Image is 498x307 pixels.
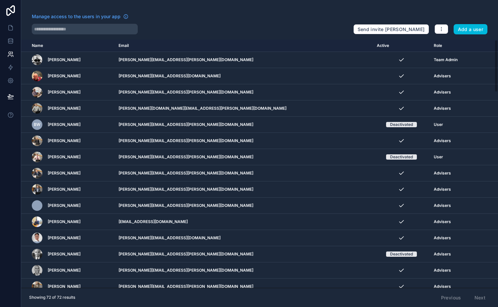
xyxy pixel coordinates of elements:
[115,198,373,214] td: [PERSON_NAME][EMAIL_ADDRESS][PERSON_NAME][DOMAIN_NAME]
[48,90,80,95] span: [PERSON_NAME]
[434,203,451,208] span: Advisers
[390,154,413,160] div: Deactivated
[48,187,80,192] span: [PERSON_NAME]
[115,117,373,133] td: [PERSON_NAME][EMAIL_ADDRESS][PERSON_NAME][DOMAIN_NAME]
[434,154,443,160] span: User
[115,52,373,68] td: [PERSON_NAME][EMAIL_ADDRESS][PERSON_NAME][DOMAIN_NAME]
[48,73,80,79] span: [PERSON_NAME]
[434,268,451,273] span: Advisers
[434,73,451,79] span: Advisers
[434,90,451,95] span: Advisers
[434,251,451,257] span: Advisers
[434,171,451,176] span: Advisers
[32,13,121,20] span: Manage access to the users in your app
[434,57,458,62] span: Team Admin
[48,268,80,273] span: [PERSON_NAME]
[115,262,373,279] td: [PERSON_NAME][EMAIL_ADDRESS][PERSON_NAME][DOMAIN_NAME]
[48,171,80,176] span: [PERSON_NAME]
[34,122,40,127] span: BW
[48,251,80,257] span: [PERSON_NAME]
[434,138,451,143] span: Advisers
[115,279,373,295] td: [PERSON_NAME][EMAIL_ADDRESS][PERSON_NAME][DOMAIN_NAME]
[48,203,80,208] span: [PERSON_NAME]
[48,219,80,224] span: [PERSON_NAME]
[29,295,75,300] span: Showing 72 of 72 results
[434,122,443,127] span: User
[115,149,373,165] td: [PERSON_NAME][EMAIL_ADDRESS][PERSON_NAME][DOMAIN_NAME]
[32,13,128,20] a: Manage access to the users in your app
[434,284,451,289] span: Advisers
[115,100,373,117] td: [PERSON_NAME][DOMAIN_NAME][EMAIL_ADDRESS][PERSON_NAME][DOMAIN_NAME]
[48,235,80,241] span: [PERSON_NAME]
[390,122,413,127] div: Deactivated
[434,106,451,111] span: Advisers
[48,284,80,289] span: [PERSON_NAME]
[48,138,80,143] span: [PERSON_NAME]
[454,24,488,35] button: Add a user
[115,84,373,100] td: [PERSON_NAME][EMAIL_ADDRESS][PERSON_NAME][DOMAIN_NAME]
[390,251,413,257] div: Deactivated
[48,106,80,111] span: [PERSON_NAME]
[373,40,430,52] th: Active
[434,187,451,192] span: Advisers
[48,57,80,62] span: [PERSON_NAME]
[115,133,373,149] td: [PERSON_NAME][EMAIL_ADDRESS][PERSON_NAME][DOMAIN_NAME]
[434,219,451,224] span: Advisers
[115,230,373,246] td: [PERSON_NAME][EMAIL_ADDRESS][DOMAIN_NAME]
[115,40,373,52] th: Email
[21,40,115,52] th: Name
[430,40,476,52] th: Role
[48,154,80,160] span: [PERSON_NAME]
[115,181,373,198] td: [PERSON_NAME][EMAIL_ADDRESS][PERSON_NAME][DOMAIN_NAME]
[115,68,373,84] td: [PERSON_NAME][EMAIL_ADDRESS][DOMAIN_NAME]
[115,246,373,262] td: [PERSON_NAME][EMAIL_ADDRESS][PERSON_NAME][DOMAIN_NAME]
[353,24,429,35] button: Send invite [PERSON_NAME]
[115,214,373,230] td: [EMAIL_ADDRESS][DOMAIN_NAME]
[21,40,498,288] div: scrollable content
[115,165,373,181] td: [PERSON_NAME][EMAIL_ADDRESS][PERSON_NAME][DOMAIN_NAME]
[434,235,451,241] span: Advisers
[48,122,80,127] span: [PERSON_NAME]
